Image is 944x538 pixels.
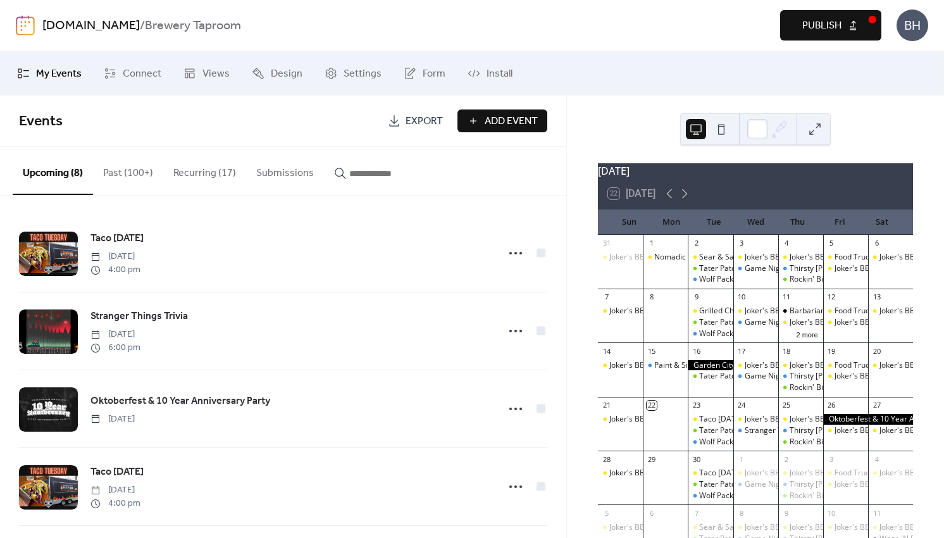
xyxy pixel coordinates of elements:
a: Add Event [457,109,547,132]
a: Connect [94,56,171,91]
button: Publish [780,10,881,41]
span: Design [271,66,302,82]
div: 11 [782,292,792,302]
div: Rockin' Bingo! [790,274,838,285]
a: Views [174,56,239,91]
div: Paint & Sip with Indigo Easel [643,360,688,371]
span: Views [202,66,230,82]
div: Tater Patch [DATE] [699,263,766,274]
div: Tater Patch [DATE] [699,371,766,382]
div: BH [897,9,928,41]
div: Joker's BBQ [778,414,823,425]
div: Joker's BBQ [868,360,913,371]
div: Tater Patch Tuesday [688,425,733,436]
div: Rockin' Bingo! [778,274,823,285]
div: Food Truck Fridays [835,306,900,316]
div: 6 [647,508,656,518]
div: Joker's BBQ [598,522,643,533]
div: 12 [827,292,836,302]
div: Joker's BBQ [733,522,778,533]
div: Thirsty Thor's Days: Live music & new beers on draft [778,371,823,382]
span: Add Event [485,114,538,129]
div: Joker's BBQ [790,317,831,328]
div: Joker's BBQ [598,252,643,263]
div: Sat [860,210,903,235]
div: Joker's BBQ [835,263,876,274]
div: Joker's BBQ [868,306,913,316]
div: Sear & Savor [699,522,745,533]
div: Joker's BBQ [790,414,831,425]
div: Joker's BBQ [790,252,831,263]
span: Events [19,108,63,135]
div: Oktoberfest & 10 Year Anniversary Party [823,414,913,425]
div: Tater Patch Tuesday [688,371,733,382]
div: 20 [872,346,881,356]
div: Joker's BBQ [868,468,913,479]
span: [DATE] [90,250,140,263]
div: Joker's BBQ [609,414,650,425]
div: Thu [776,210,819,235]
div: 27 [872,401,881,410]
div: Joker's BBQ [733,414,778,425]
div: Rockin' Bingo! [778,437,823,447]
b: / [140,14,145,38]
div: Joker's BBQ [609,522,650,533]
div: 2 [782,454,792,464]
div: Food Truck Fridays [835,360,900,371]
span: [DATE] [90,328,140,341]
div: Joker's BBQ [879,468,921,479]
div: Garden City- Closed for Private Event [688,360,733,371]
span: 4:00 pm [90,263,140,277]
div: Joker's BBQ [879,360,921,371]
div: 24 [737,401,747,410]
div: Stranger Things Trivia [733,425,778,436]
button: 2 more [792,328,823,339]
div: 4 [782,239,792,248]
div: Game Night Live Trivia [745,371,824,382]
div: Food Truck Fridays [823,468,868,479]
div: Game Night Live Trivia [733,263,778,274]
div: Joker's BBQ [823,425,868,436]
div: 5 [827,239,836,248]
div: Joker's BBQ [733,360,778,371]
div: Taco Tuesday [688,414,733,425]
div: 30 [692,454,701,464]
div: 11 [872,508,881,518]
div: Taco Tuesday [688,468,733,479]
div: Thirsty Thor's Days: Live music & new beers on draft [778,479,823,490]
div: 1 [737,454,747,464]
div: Game Night Live Trivia [733,317,778,328]
span: 4:00 pm [90,497,140,510]
div: Rockin' Bingo! [790,491,838,501]
div: Joker's BBQ [609,306,650,316]
div: Tue [692,210,735,235]
b: Brewery Taproom [145,14,241,38]
span: Taco [DATE] [90,465,144,480]
div: Joker's BBQ [879,252,921,263]
div: Game Night Live Trivia [733,479,778,490]
div: Fri [819,210,861,235]
div: Joker's BBQ [823,479,868,490]
div: Food Truck Fridays [835,252,900,263]
span: Connect [123,66,161,82]
div: 8 [737,508,747,518]
div: Joker's BBQ [835,522,876,533]
div: Joker's BBQ [835,425,876,436]
div: Joker's BBQ [823,522,868,533]
button: Recurring (17) [163,147,246,194]
div: Taco [DATE] [699,414,743,425]
a: Design [242,56,312,91]
div: Wolf Pack Running Club [688,491,733,501]
div: 16 [692,346,701,356]
div: Sear & Savor [688,522,733,533]
div: Joker's BBQ [745,252,786,263]
div: 28 [602,454,611,464]
div: Mon [650,210,693,235]
div: 3 [737,239,747,248]
div: Joker's BBQ [835,479,876,490]
span: Stranger Things Trivia [90,309,188,324]
span: 6:00 pm [90,341,140,354]
div: 5 [602,508,611,518]
div: Thirsty Thor's Days: Live music & new beers on draft [778,263,823,274]
div: Barbarians Give a Damn w/ Stay; and Play [790,306,937,316]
